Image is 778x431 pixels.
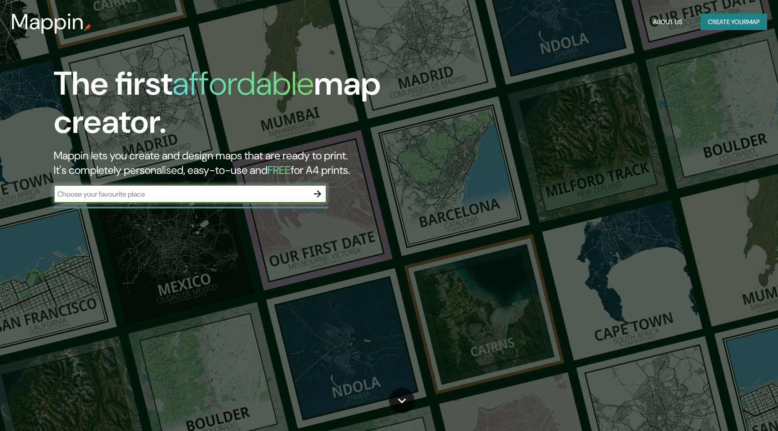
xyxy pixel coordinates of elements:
[54,65,443,148] h1: The first map creator.
[701,14,767,30] button: Create yourmap
[84,24,91,31] img: mappin-pin
[268,163,291,177] h5: FREE
[172,62,314,105] h1: affordable
[11,9,84,35] h3: Mappin
[54,189,308,199] input: Choose your favourite place
[54,148,443,177] h2: Mappin lets you create and design maps that are ready to print. It's completely personalised, eas...
[649,14,686,30] button: About Us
